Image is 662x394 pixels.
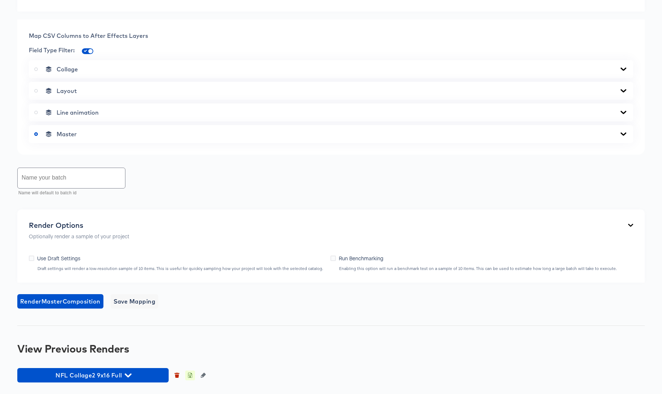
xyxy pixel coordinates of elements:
div: Draft settings will render a low-resolution sample of 10 items. This is useful for quickly sampli... [37,266,323,271]
span: Render Master Composition [20,296,101,306]
div: Enabling this option will run a benchmark test on a sample of 10 items. This can be used to estim... [339,266,617,271]
p: Optionally render a sample of your project [29,233,129,240]
span: Use Draft Settings [37,254,80,262]
span: Collage [57,66,78,73]
div: Render Options [29,221,129,230]
span: Save Mapping [114,296,156,306]
span: Field Type Filter: [29,47,75,54]
button: NFL Collage2 9x16 Full [17,368,169,382]
span: Run Benchmarking [339,254,383,262]
span: Layout [57,87,77,94]
button: RenderMasterComposition [17,294,103,309]
p: Name will default to batch id [18,190,120,197]
span: Master [57,130,77,138]
button: Save Mapping [111,294,159,309]
div: View Previous Renders [17,343,645,354]
span: Line animation [57,109,99,116]
span: NFL Collage2 9x16 Full [21,370,165,380]
span: Map CSV Columns to After Effects Layers [29,32,148,39]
